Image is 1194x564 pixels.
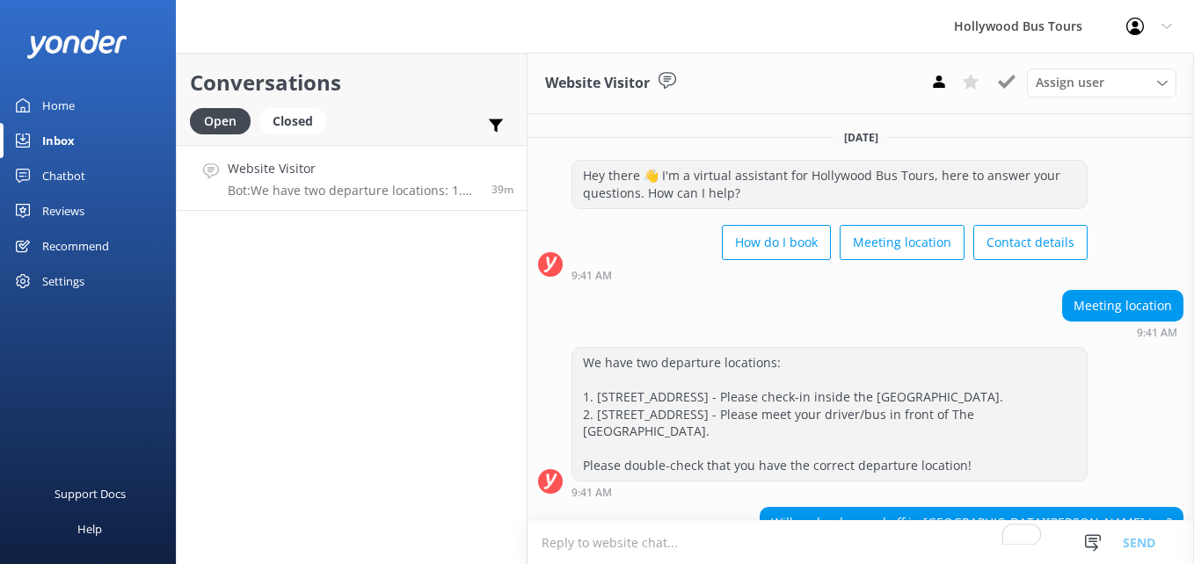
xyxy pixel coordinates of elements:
[42,193,84,228] div: Reviews
[1062,326,1183,338] div: Sep 01 2025 09:41am (UTC -07:00) America/Tijuana
[761,508,1183,538] div: Will we be dropped off in [GEOGRAPHIC_DATA][PERSON_NAME] too?
[572,161,1087,207] div: Hey there 👋 I'm a virtual assistant for Hollywood Bus Tours, here to answer your questions. How c...
[1036,73,1104,92] span: Assign user
[572,486,1088,498] div: Sep 01 2025 09:41am (UTC -07:00) America/Tijuana
[834,130,889,145] span: [DATE]
[1027,69,1176,97] div: Assign User
[26,30,127,59] img: yonder-white-logo.png
[42,158,85,193] div: Chatbot
[177,145,527,211] a: Website VisitorBot:We have two departure locations: 1. [STREET_ADDRESS] - Please check-in inside ...
[572,348,1087,481] div: We have two departure locations: 1. [STREET_ADDRESS] - Please check-in inside the [GEOGRAPHIC_DAT...
[42,264,84,299] div: Settings
[77,511,102,546] div: Help
[228,159,478,178] h4: Website Visitor
[55,476,126,511] div: Support Docs
[491,182,513,197] span: Sep 01 2025 09:41am (UTC -07:00) America/Tijuana
[840,225,965,260] button: Meeting location
[259,111,335,130] a: Closed
[572,269,1088,281] div: Sep 01 2025 09:41am (UTC -07:00) America/Tijuana
[190,66,513,99] h2: Conversations
[1063,291,1183,321] div: Meeting location
[973,225,1088,260] button: Contact details
[259,108,326,134] div: Closed
[190,108,251,134] div: Open
[572,271,612,281] strong: 9:41 AM
[190,111,259,130] a: Open
[722,225,831,260] button: How do I book
[42,123,75,158] div: Inbox
[545,72,650,95] h3: Website Visitor
[42,88,75,123] div: Home
[42,228,109,264] div: Recommend
[228,183,478,199] p: Bot: We have two departure locations: 1. [STREET_ADDRESS] - Please check-in inside the [GEOGRAPHI...
[1137,328,1177,338] strong: 9:41 AM
[572,488,612,498] strong: 9:41 AM
[528,521,1194,564] textarea: To enrich screen reader interactions, please activate Accessibility in Grammarly extension settings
